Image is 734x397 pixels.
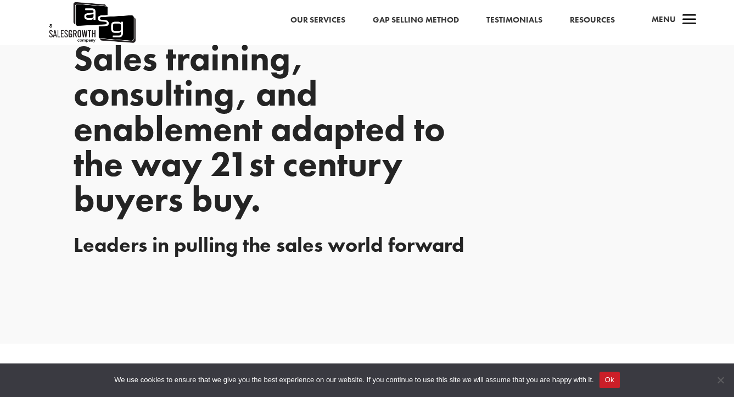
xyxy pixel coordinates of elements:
a: Testimonials [486,13,542,27]
a: Our Services [290,13,345,27]
p: Sales training, consulting, and enablement adapted to the way 21st century buyers buy. [74,41,485,217]
a: Gap Selling Method [373,13,459,27]
a: Resources [570,13,615,27]
span: Menu [652,14,676,25]
div: Leaders in pulling the sales world forward [74,233,661,257]
button: Ok [599,372,620,388]
span: We use cookies to ensure that we give you the best experience on our website. If you continue to ... [114,374,593,385]
span: a [679,9,701,31]
span: No [715,374,726,385]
